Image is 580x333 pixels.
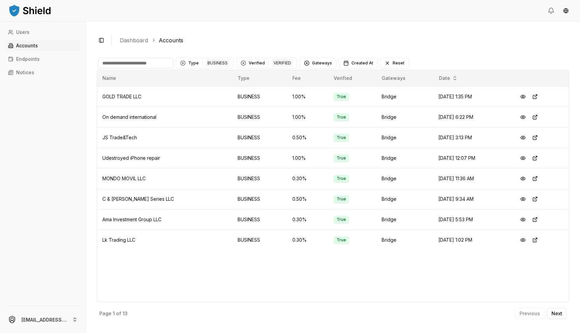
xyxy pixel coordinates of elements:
[438,114,473,120] span: [DATE] 6:22 PM
[120,36,148,44] a: Dashboard
[382,114,396,120] span: Bridge
[16,43,38,48] p: Accounts
[232,107,287,127] td: BUSINESS
[292,176,307,181] span: 0.30 %
[206,59,229,67] div: BUSINESS
[123,311,128,316] p: 13
[382,176,396,181] span: Bridge
[99,311,111,316] p: Page
[116,311,121,316] p: of
[236,58,297,68] button: Clear Verified filterVerifiedVERIFIED
[5,27,80,38] a: Users
[232,70,287,86] th: Type
[102,94,141,99] span: GOLD TRADE LLC
[292,237,307,243] span: 0.30 %
[232,168,287,189] td: BUSINESS
[382,196,396,202] span: Bridge
[5,67,80,78] a: Notices
[436,73,460,84] button: Date
[328,70,376,86] th: Verified
[102,155,160,161] span: Udestroyed iPhone repair
[16,70,34,75] p: Notices
[438,135,472,140] span: [DATE] 3:13 PM
[382,155,396,161] span: Bridge
[8,4,52,17] img: ShieldPay Logo
[376,70,433,86] th: Gateways
[438,237,472,243] span: [DATE] 1:02 PM
[351,60,373,66] span: Created At
[292,94,306,99] span: 1.00 %
[551,311,562,316] p: Next
[382,217,396,222] span: Bridge
[232,230,287,250] td: BUSINESS
[547,308,567,319] button: Next
[300,58,336,68] button: Gateways
[292,155,306,161] span: 1.00 %
[102,176,146,181] span: MONDO MOVIL LLC
[180,60,186,66] div: Clear Type filter
[232,86,287,107] td: BUSINESS
[232,209,287,230] td: BUSINESS
[438,155,475,161] span: [DATE] 12:07 PM
[102,114,156,120] span: On demand international
[3,309,83,330] button: [EMAIL_ADDRESS][DOMAIN_NAME]
[5,54,80,64] a: Endpoints
[287,70,328,86] th: Fee
[102,135,137,140] span: JS Trade&Tech
[292,135,307,140] span: 0.50 %
[339,58,378,68] button: Created At
[292,196,307,202] span: 0.50 %
[272,59,293,67] div: VERIFIED
[102,237,135,243] span: Lk Trading LLC
[5,40,80,51] a: Accounts
[176,58,234,68] button: Clear Type filterTypeBUSINESS
[438,176,474,181] span: [DATE] 11:36 AM
[232,189,287,209] td: BUSINESS
[21,316,67,323] p: [EMAIL_ADDRESS][DOMAIN_NAME]
[232,148,287,168] td: BUSINESS
[292,114,306,120] span: 1.00 %
[97,70,232,86] th: Name
[438,217,473,222] span: [DATE] 5:53 PM
[159,36,183,44] a: Accounts
[382,94,396,99] span: Bridge
[120,36,564,44] nav: breadcrumb
[292,217,307,222] span: 0.30 %
[16,57,40,61] p: Endpoints
[232,127,287,148] td: BUSINESS
[16,30,30,35] p: Users
[438,196,474,202] span: [DATE] 9:34 AM
[113,311,115,316] p: 1
[241,60,246,66] div: Clear Verified filter
[438,94,472,99] span: [DATE] 1:35 PM
[102,217,161,222] span: Ama Investment Group LLC
[102,196,174,202] span: C & [PERSON_NAME] Series LLC
[380,58,409,68] button: Reset filters
[382,237,396,243] span: Bridge
[382,135,396,140] span: Bridge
